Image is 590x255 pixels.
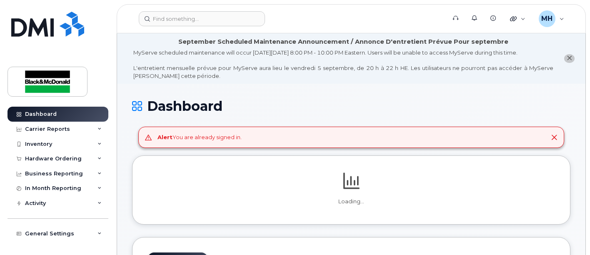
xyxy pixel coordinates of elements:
div: MyServe scheduled maintenance will occur [DATE][DATE] 8:00 PM - 10:00 PM Eastern. Users will be u... [133,49,553,80]
div: September Scheduled Maintenance Announcement / Annonce D'entretient Prévue Pour septembre [178,37,508,46]
div: You are already signed in. [157,133,242,141]
p: Loading... [147,198,555,205]
strong: Alert [157,134,172,140]
button: close notification [564,54,575,63]
h1: Dashboard [132,99,570,113]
